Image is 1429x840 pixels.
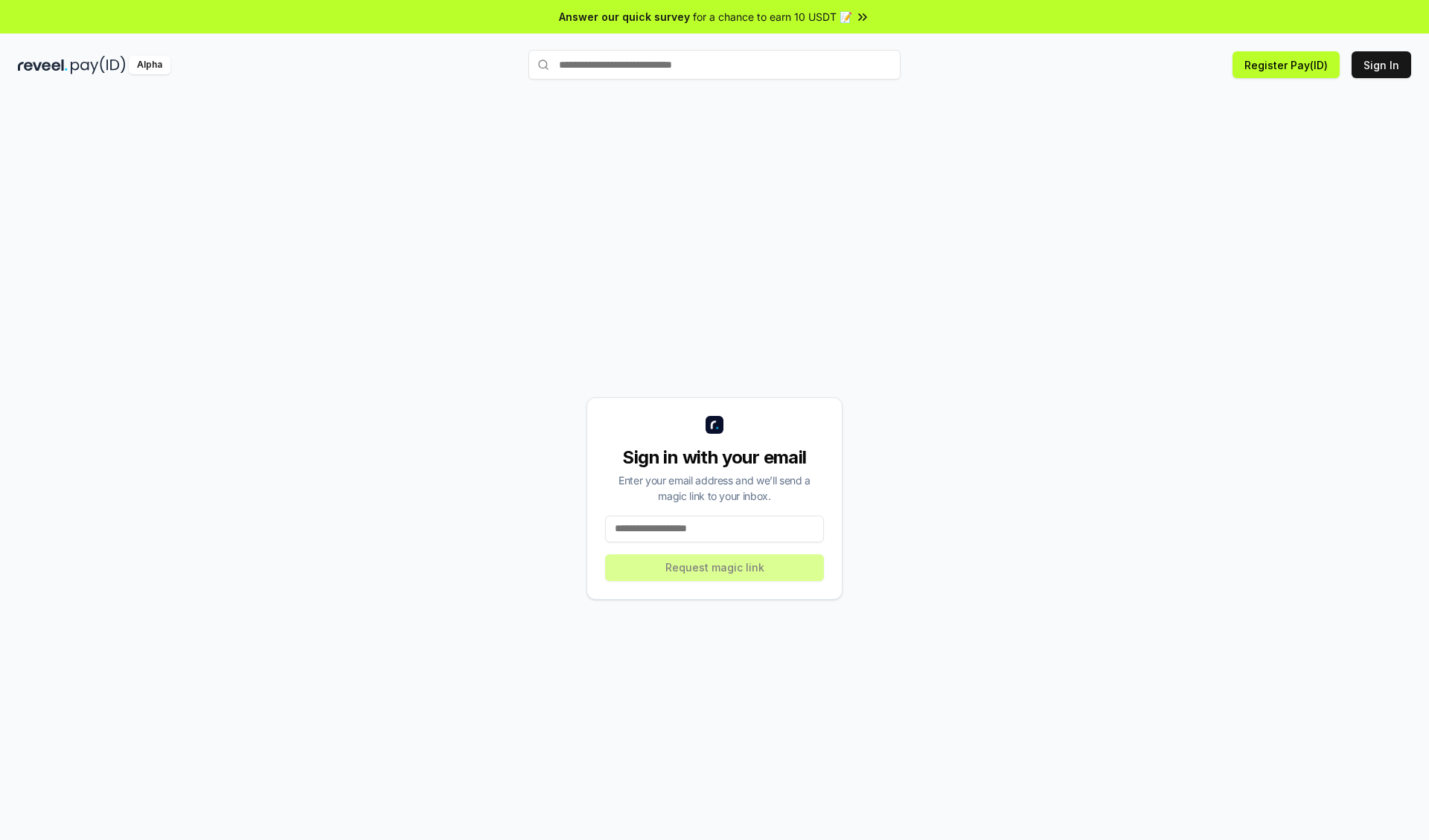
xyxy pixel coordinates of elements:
div: Alpha [129,56,170,74]
span: Answer our quick survey [559,9,690,25]
img: logo_small [706,416,723,434]
button: Register Pay(ID) [1233,51,1340,78]
div: Enter your email address and we’ll send a magic link to your inbox. [605,472,824,504]
img: reveel_dark [18,56,68,74]
div: Sign in with your email [605,446,824,469]
img: pay_id [71,56,126,74]
button: Sign In [1352,51,1411,78]
span: for a chance to earn 10 USDT 📝 [693,9,852,25]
